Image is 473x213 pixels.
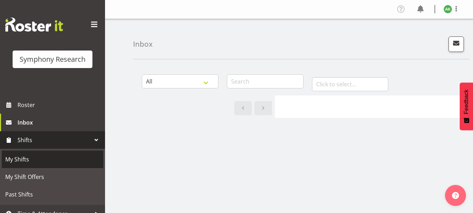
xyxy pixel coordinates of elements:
[18,100,102,110] span: Roster
[5,18,63,32] img: Rosterit website logo
[444,5,452,13] img: amit-kumar11606.jpg
[133,40,153,48] h4: Inbox
[460,82,473,130] button: Feedback - Show survey
[5,154,100,165] span: My Shifts
[5,189,100,200] span: Past Shifts
[5,172,100,182] span: My Shift Offers
[18,117,102,128] span: Inbox
[2,168,103,186] a: My Shift Offers
[227,74,304,88] input: Search
[2,186,103,203] a: Past Shifts
[2,151,103,168] a: My Shifts
[312,77,389,91] input: Click to select...
[463,89,469,114] span: Feedback
[18,135,91,145] span: Shifts
[452,192,459,199] img: help-xxl-2.png
[234,101,252,115] a: Previous page
[20,54,85,65] div: Symphony Research
[255,101,272,115] a: Next page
